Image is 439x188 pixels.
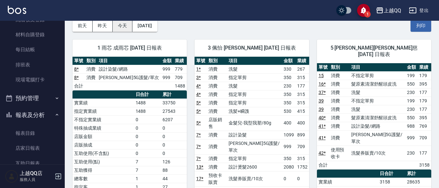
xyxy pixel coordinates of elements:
[329,63,350,72] th: 類別
[207,115,227,131] td: 店販銷售
[161,107,187,115] td: 27543
[227,107,282,115] td: 洗髪+瞬謢
[85,57,97,65] th: 類別
[20,170,53,177] h5: 上越QQ店
[418,161,431,169] td: 3158
[227,65,282,73] td: 洗髮
[296,171,309,186] td: 0
[296,107,309,115] td: 415
[73,57,85,65] th: 單號
[384,6,401,15] div: 上越QQ
[207,90,227,99] td: 消費
[73,174,134,183] td: 總客數
[227,131,282,139] td: 設計染髮
[73,132,134,141] td: 店販金額
[207,73,227,82] td: 消費
[296,115,309,131] td: 400
[329,80,350,88] td: 消費
[418,146,431,161] td: 177
[350,146,405,161] td: 洗髮券販賣/10次
[134,158,161,166] td: 7
[329,122,350,130] td: 消費
[5,170,18,183] img: Person
[418,105,431,113] td: 177
[418,97,431,105] td: 179
[3,90,62,107] button: 預約管理
[282,139,296,154] td: 999
[161,149,187,158] td: 0
[405,105,418,113] td: 230
[296,163,309,171] td: 1752
[405,80,418,88] td: 550
[207,171,227,186] td: 預收卡販賣
[319,98,324,103] a: 39
[282,163,296,171] td: 2080
[405,113,418,122] td: 550
[282,115,296,131] td: 400
[134,166,161,174] td: 7
[3,126,62,141] a: 報表目錄
[85,65,97,73] td: 消費
[418,88,431,97] td: 177
[8,6,26,14] img: Logo
[296,90,309,99] td: 315
[350,105,405,113] td: 洗髮
[329,113,350,122] td: 消費
[227,90,282,99] td: 指定單剪
[405,170,431,178] th: 累計
[282,107,296,115] td: 530
[405,178,431,186] td: 28635
[73,82,85,90] td: 合計
[325,45,423,58] span: 5 [PERSON_NAME][PERSON_NAME]慈 [DATE] 日報表
[97,57,161,65] th: 項目
[207,131,227,139] td: 消費
[227,73,282,82] td: 指定單剪
[350,80,405,88] td: 髮原素清潔舒醒頭皮洗
[3,141,62,156] a: 店家日報表
[161,132,187,141] td: 0
[207,65,227,73] td: 消費
[134,99,161,107] td: 1488
[329,130,350,146] td: 消費
[161,141,187,149] td: 0
[350,97,405,105] td: 不指定單剪
[3,57,62,72] a: 排班表
[329,71,350,80] td: 消費
[161,99,187,107] td: 33750
[317,63,431,170] table: a dense table
[73,141,134,149] td: 店販抽成
[418,80,431,88] td: 395
[350,130,405,146] td: [PERSON_NAME]5G護髮/單次
[207,82,227,90] td: 消費
[373,4,404,17] button: 上越QQ
[134,90,161,99] th: 日合計
[73,20,93,32] button: 前天
[350,71,405,80] td: 不指定單剪
[329,105,350,113] td: 消費
[134,115,161,124] td: 0
[364,11,371,18] span: 1
[296,82,309,90] td: 177
[329,97,350,105] td: 消費
[282,82,296,90] td: 230
[418,122,431,130] td: 769
[350,63,405,72] th: 項目
[329,88,350,97] td: 消費
[134,141,161,149] td: 0
[97,65,161,73] td: 設計染髮/網路
[411,20,431,32] button: 列印
[173,82,187,90] td: 1488
[202,45,301,51] span: 3 佩怡 [PERSON_NAME] [DATE] 日報表
[227,139,282,154] td: [PERSON_NAME]5G護髮/單次
[227,115,282,131] td: 金髮兒-我型我塑/80g
[405,63,418,72] th: 金額
[134,174,161,183] td: 1
[418,113,431,122] td: 395
[329,146,350,161] td: 使用預收卡
[282,65,296,73] td: 330
[319,107,324,112] a: 39
[207,139,227,154] td: 消費
[161,57,173,65] th: 金額
[161,115,187,124] td: 6207
[406,5,431,17] button: 登出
